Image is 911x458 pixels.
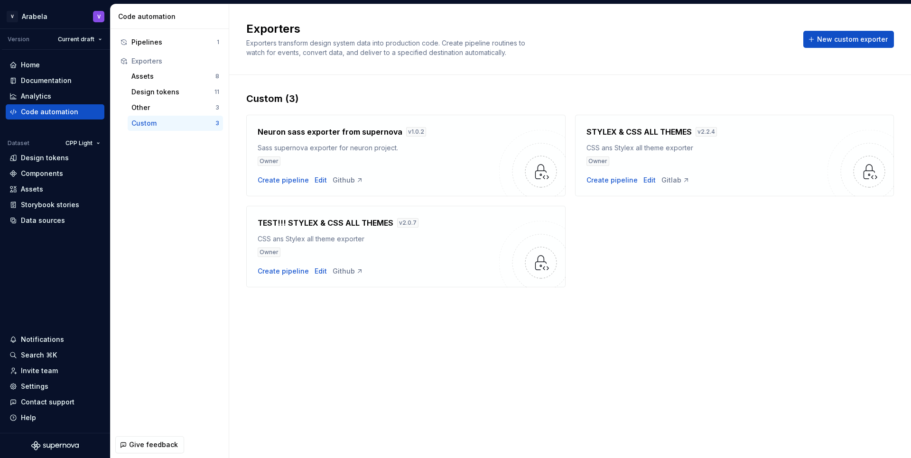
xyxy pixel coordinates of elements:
button: Other3 [128,100,223,115]
div: Search ⌘K [21,350,57,360]
div: 3 [215,119,219,127]
a: Components [6,166,104,181]
div: Dataset [8,139,29,147]
div: Documentation [21,76,72,85]
div: Home [21,60,40,70]
a: Storybook stories [6,197,104,212]
button: Create pipeline [258,175,309,185]
span: CPP Light [65,139,93,147]
span: Exporters transform design system data into production code. Create pipeline routines to watch fo... [246,39,527,56]
span: New custom exporter [817,35,888,44]
div: V [97,13,101,20]
div: Version [8,36,29,43]
div: Owner [586,156,609,166]
div: 1 [217,38,219,46]
div: Contact support [21,397,74,407]
div: Exporters [131,56,219,66]
span: Give feedback [129,440,178,449]
div: CSS ans Stylex all theme exporter [258,234,499,244]
div: 11 [214,88,219,96]
button: Create pipeline [586,175,638,185]
div: Settings [21,382,48,391]
div: Arabela [22,12,47,21]
a: Invite team [6,363,104,378]
div: Design tokens [131,87,214,97]
div: 3 [215,104,219,111]
div: CSS ans Stylex all theme exporter [586,143,828,153]
button: Custom3 [128,116,223,131]
div: Code automation [21,107,78,117]
button: Assets8 [128,69,223,84]
div: Custom [131,119,215,128]
h4: Neuron sass exporter from supernova [258,126,402,137]
button: Design tokens11 [128,84,223,100]
div: v 1.0.2 [406,127,426,137]
div: Data sources [21,216,65,225]
div: Invite team [21,366,58,376]
div: Analytics [21,92,51,101]
div: Custom (3) [246,92,894,105]
h4: TEST!!! STYLEX & CSS ALL THEMES [258,217,393,229]
a: Github [333,175,363,185]
div: Design tokens [21,153,69,163]
a: Design tokens [6,150,104,165]
div: v 2.2.4 [696,127,717,137]
div: Owner [258,156,280,166]
div: Code automation [118,12,225,21]
div: Owner [258,247,280,257]
span: Current draft [58,36,94,43]
a: Edit [315,266,327,276]
a: Settings [6,379,104,394]
div: Components [21,169,63,178]
a: Documentation [6,73,104,88]
h2: Exporters [246,21,792,37]
div: Help [21,413,36,422]
button: CPP Light [61,137,104,150]
button: Help [6,410,104,425]
button: Pipelines1 [116,35,223,50]
div: V [7,11,18,22]
div: Assets [21,184,43,194]
a: Analytics [6,89,104,104]
button: Current draft [54,33,106,46]
div: Notifications [21,335,64,344]
a: Edit [643,175,656,185]
svg: Supernova Logo [31,441,79,450]
button: VArabelaV [2,6,108,27]
div: Storybook stories [21,200,79,210]
a: Assets [6,182,104,197]
button: Contact support [6,394,104,410]
div: Assets [131,72,215,81]
div: 8 [215,73,219,80]
button: New custom exporter [803,31,894,48]
a: Edit [315,175,327,185]
a: Home [6,57,104,73]
div: Other [131,103,215,112]
a: Github [333,266,363,276]
a: Data sources [6,213,104,228]
a: Code automation [6,104,104,119]
button: Give feedback [115,436,184,453]
button: Notifications [6,332,104,347]
div: v 2.0.7 [397,218,418,228]
div: Pipelines [131,37,217,47]
button: Create pipeline [258,266,309,276]
h4: STYLEX & CSS ALL THEMES [586,126,692,137]
a: Gitlab [661,175,690,185]
button: Search ⌘K [6,348,104,363]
